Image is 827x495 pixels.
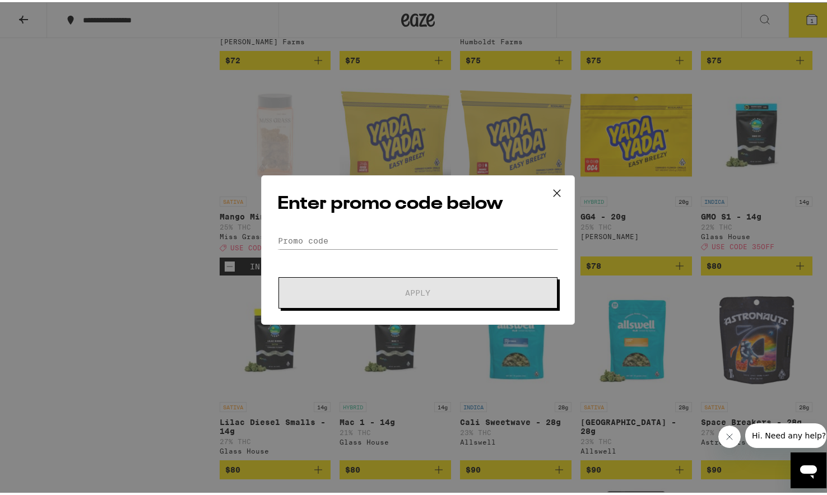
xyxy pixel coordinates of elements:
input: Promo code [277,230,559,247]
iframe: Close message [718,423,741,446]
h2: Enter promo code below [277,189,559,214]
iframe: Button to launch messaging window [791,450,826,486]
span: Apply [405,287,430,295]
button: Apply [278,275,557,306]
iframe: Message from company [745,421,826,446]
